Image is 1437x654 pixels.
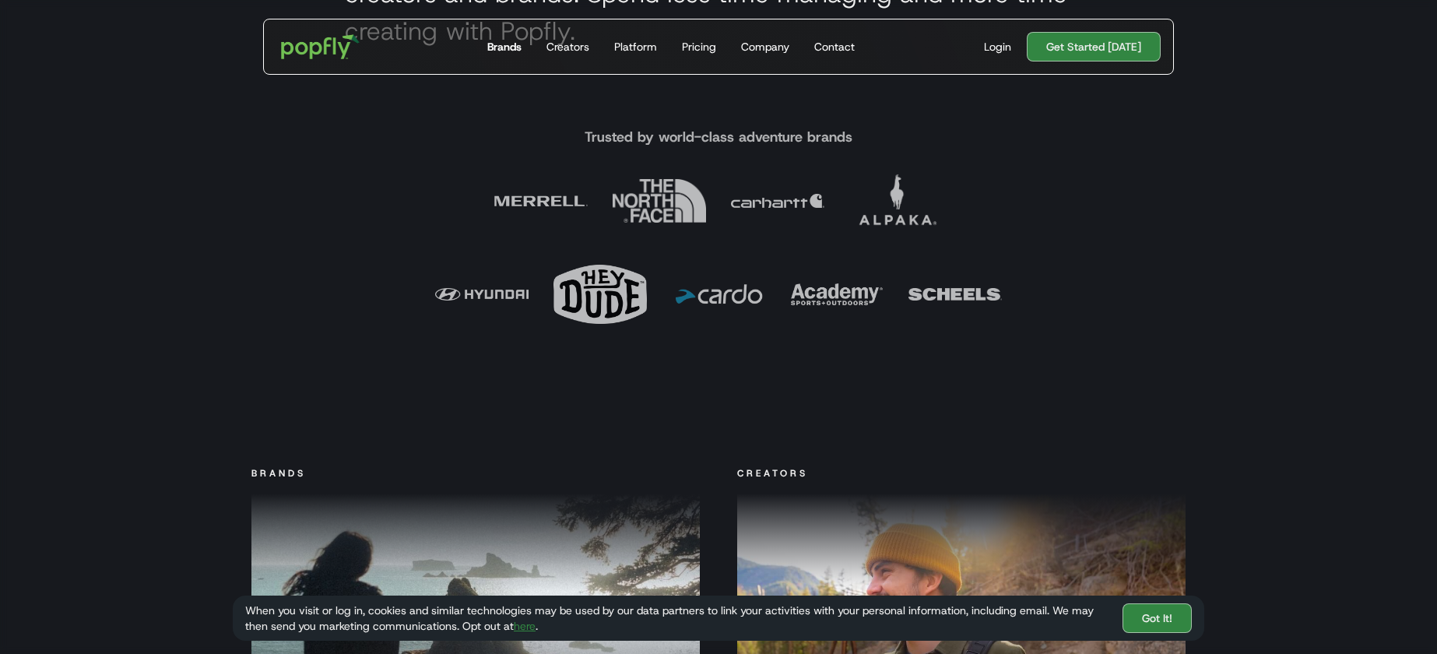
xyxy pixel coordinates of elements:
[682,39,716,54] div: Pricing
[514,619,536,633] a: here
[984,39,1011,54] div: Login
[608,19,663,74] a: Platform
[741,39,789,54] div: Company
[676,19,722,74] a: Pricing
[487,39,522,54] div: Brands
[270,23,371,70] a: home
[1027,32,1161,62] a: Get Started [DATE]
[481,19,528,74] a: Brands
[614,39,657,54] div: Platform
[1123,603,1192,633] a: Got It!
[814,39,855,54] div: Contact
[978,39,1017,54] a: Login
[540,19,596,74] a: Creators
[737,466,808,481] div: Creators
[735,19,796,74] a: Company
[808,19,861,74] a: Contact
[245,603,1110,634] div: When you visit or log in, cookies and similar technologies may be used by our data partners to li...
[251,466,306,481] div: BRANDS
[546,39,589,54] div: Creators
[585,128,852,146] h4: Trusted by world-class adventure brands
